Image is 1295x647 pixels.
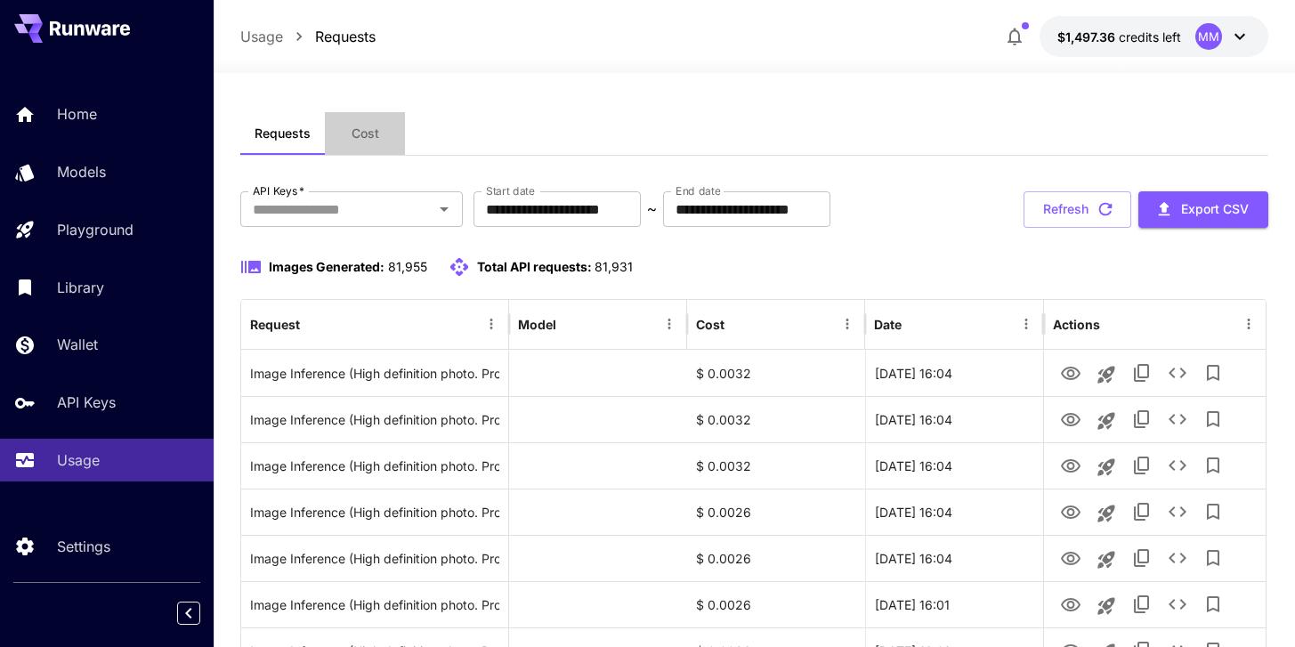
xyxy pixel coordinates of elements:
button: Refresh [1024,191,1131,228]
button: Collapse sidebar [177,602,200,625]
button: Launch in playground [1089,403,1124,439]
button: See details [1160,448,1195,483]
div: Actions [1053,317,1100,332]
div: 21 Aug, 2025 16:04 [865,489,1043,535]
div: Click to copy prompt [250,443,499,489]
div: $ 0.0032 [687,350,865,396]
button: $1,497.36447MM [1040,16,1268,57]
label: End date [676,183,720,198]
button: Sort [558,311,583,336]
div: $ 0.0032 [687,442,865,489]
button: Launch in playground [1089,542,1124,578]
p: Wallet [57,334,98,355]
span: Images Generated: [269,259,384,274]
button: Copy TaskUUID [1124,355,1160,391]
button: See details [1160,494,1195,530]
button: View Image [1053,539,1089,576]
button: View Image [1053,586,1089,622]
p: Library [57,277,104,298]
button: Copy TaskUUID [1124,494,1160,530]
button: Open [432,197,457,222]
span: credits left [1119,29,1181,44]
div: Model [518,317,556,332]
button: Add to library [1195,448,1231,483]
div: 21 Aug, 2025 16:04 [865,396,1043,442]
p: Playground [57,219,134,240]
button: Export CSV [1138,191,1268,228]
div: $ 0.0032 [687,396,865,442]
button: See details [1160,540,1195,576]
button: View Image [1053,447,1089,483]
button: View Image [1053,354,1089,391]
button: Add to library [1195,355,1231,391]
label: API Keys [253,183,304,198]
button: See details [1160,401,1195,437]
p: Home [57,103,97,125]
p: API Keys [57,392,116,413]
button: Menu [835,311,860,336]
button: Add to library [1195,540,1231,576]
a: Requests [315,26,376,47]
div: Date [874,317,902,332]
label: Start date [486,183,535,198]
span: Total API requests: [477,259,592,274]
button: Copy TaskUUID [1124,401,1160,437]
button: Copy TaskUUID [1124,586,1160,622]
div: Request [250,317,300,332]
button: See details [1160,355,1195,391]
button: Menu [657,311,682,336]
div: 21 Aug, 2025 16:01 [865,581,1043,627]
span: $1,497.36 [1057,29,1119,44]
button: Copy TaskUUID [1124,448,1160,483]
button: Launch in playground [1089,357,1124,392]
div: $1,497.36447 [1057,28,1181,46]
div: Click to copy prompt [250,351,499,396]
button: Sort [302,311,327,336]
div: 21 Aug, 2025 16:04 [865,350,1043,396]
button: Menu [1014,311,1039,336]
div: $ 0.0026 [687,581,865,627]
button: Menu [479,311,504,336]
button: Launch in playground [1089,588,1124,624]
a: Usage [240,26,283,47]
button: View Image [1053,493,1089,530]
span: Requests [255,125,311,142]
div: Cost [696,317,724,332]
p: Usage [57,449,100,471]
button: Add to library [1195,494,1231,530]
span: Cost [352,125,379,142]
button: Sort [903,311,928,336]
div: Click to copy prompt [250,397,499,442]
p: Models [57,161,106,182]
div: Click to copy prompt [250,582,499,627]
div: 21 Aug, 2025 16:04 [865,535,1043,581]
div: $ 0.0026 [687,535,865,581]
div: Collapse sidebar [190,597,214,629]
button: Sort [726,311,751,336]
button: Copy TaskUUID [1124,540,1160,576]
button: Launch in playground [1089,496,1124,531]
button: Menu [1236,311,1261,336]
p: ~ [647,198,657,220]
p: Settings [57,536,110,557]
div: 21 Aug, 2025 16:04 [865,442,1043,489]
div: Click to copy prompt [250,536,499,581]
div: $ 0.0026 [687,489,865,535]
button: Launch in playground [1089,449,1124,485]
div: Click to copy prompt [250,489,499,535]
nav: breadcrumb [240,26,376,47]
button: Add to library [1195,401,1231,437]
button: View Image [1053,400,1089,437]
span: 81,931 [595,259,633,274]
span: 81,955 [388,259,427,274]
button: See details [1160,586,1195,622]
div: MM [1195,23,1222,50]
button: Add to library [1195,586,1231,622]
